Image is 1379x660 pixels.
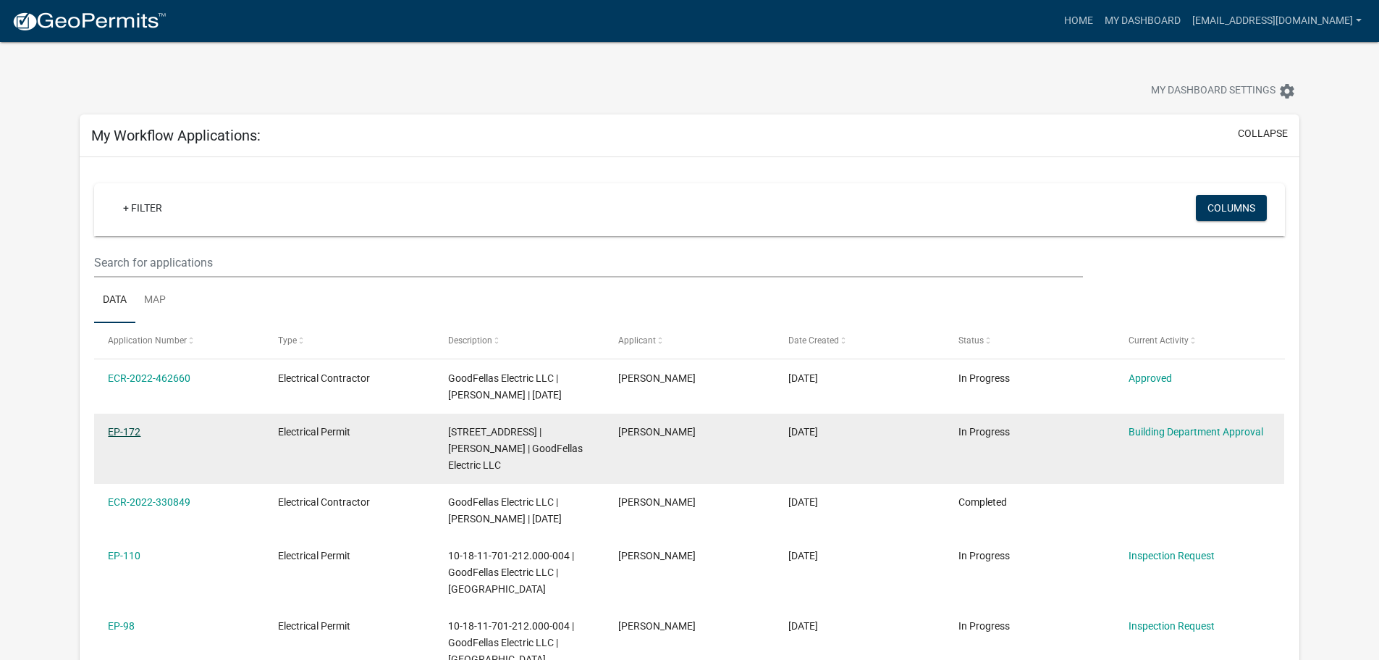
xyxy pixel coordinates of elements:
span: 08/12/2025 [788,426,818,438]
a: Data [94,277,135,324]
span: Electrical Permit [278,426,350,438]
a: Map [135,277,174,324]
span: Salvatore Silvano [618,620,696,632]
span: Electrical Permit [278,550,350,561]
span: In Progress [958,426,1010,438]
span: 10/14/2024 [788,550,818,561]
input: Search for applications [94,248,1082,277]
span: GoodFellas Electric LLC | Salvatore Silvano | 06/30/2026 [448,372,562,401]
span: Type [278,335,297,346]
a: ECR-2022-462660 [108,372,190,384]
a: Building Department Approval [1129,426,1263,438]
datatable-header-cell: Current Activity [1114,323,1284,358]
span: Completed [958,496,1007,508]
span: 1155 START RD 62 | Salvatore Silvano | GoodFellas Electric LLC [448,426,583,471]
a: Approved [1129,372,1172,384]
a: Home [1058,7,1099,35]
button: collapse [1238,126,1288,141]
span: Electrical Contractor [278,372,370,384]
a: EP-98 [108,620,135,632]
a: EP-172 [108,426,140,438]
span: Electrical Permit [278,620,350,632]
span: Application Number [108,335,187,346]
span: GoodFellas Electric LLC | Salvatore Silvano | 12/31/2024 [448,496,562,525]
span: Salvatore Silvano [618,426,696,438]
span: Status [958,335,984,346]
i: settings [1278,83,1296,100]
button: Columns [1196,195,1267,221]
span: In Progress [958,550,1010,561]
datatable-header-cell: Description [434,323,604,358]
span: My Dashboard Settings [1151,83,1275,100]
span: 08/27/2024 [788,620,818,632]
h5: My Workflow Applications: [91,127,261,144]
datatable-header-cell: Status [944,323,1114,358]
span: 08/12/2025 [788,372,818,384]
span: Description [448,335,492,346]
datatable-header-cell: Type [264,323,434,358]
a: + Filter [111,195,174,221]
span: 10-18-11-701-212.000-004 | GoodFellas Electric LLC | DEPOT STREET0 [448,550,574,595]
a: Inspection Request [1129,550,1215,561]
span: In Progress [958,372,1010,384]
a: [EMAIL_ADDRESS][DOMAIN_NAME] [1186,7,1367,35]
a: ECR-2022-330849 [108,496,190,508]
datatable-header-cell: Applicant [604,323,775,358]
a: Inspection Request [1129,620,1215,632]
datatable-header-cell: Date Created [775,323,945,358]
span: Salvatore Silvano [618,372,696,384]
span: Applicant [618,335,656,346]
a: EP-110 [108,550,140,561]
span: Date Created [788,335,839,346]
span: Salvatore Silvano [618,550,696,561]
span: Salvatore Silvano [618,496,696,508]
datatable-header-cell: Application Number [94,323,264,358]
a: My Dashboard [1099,7,1186,35]
span: In Progress [958,620,1010,632]
span: Electrical Contractor [278,496,370,508]
span: 11/01/2024 [788,496,818,508]
span: Current Activity [1129,335,1189,346]
button: My Dashboard Settingssettings [1139,77,1307,105]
